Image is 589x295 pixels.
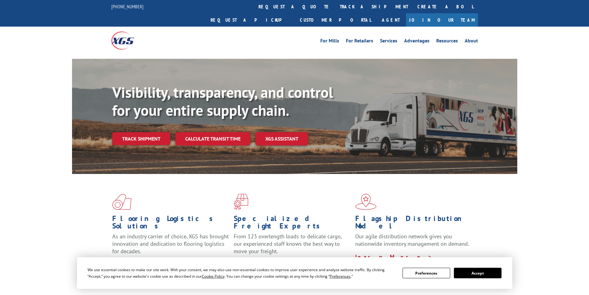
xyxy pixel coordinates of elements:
a: Advantages [404,38,429,45]
a: About [465,38,478,45]
h1: Flooring Logistics Solutions [112,215,229,233]
div: Cookie Consent Prompt [77,257,512,289]
a: Learn More > [355,253,432,260]
a: Request a pickup [206,13,295,27]
button: Preferences [403,268,450,278]
div: We use essential cookies to make our site work. With your consent, we may also use non-essential ... [87,267,395,280]
img: xgs-icon-focused-on-flooring-red [234,194,248,210]
a: Agent [376,13,406,27]
h1: Specialized Freight Experts [234,215,351,233]
a: [PHONE_NUMBER] [111,3,143,10]
button: Accept [454,268,502,278]
span: Cookie Policy [202,274,224,279]
a: Calculate transit time [175,132,250,145]
b: Visibility, transparency, and control for your entire supply chain. [112,83,333,120]
a: Services [380,38,397,45]
a: For Mills [320,38,339,45]
img: xgs-icon-flagship-distribution-model-red [355,194,377,210]
a: For Retailers [346,38,373,45]
a: Customer Portal [295,13,376,27]
a: Track shipment [112,132,170,145]
span: As an industry carrier of choice, XGS has brought innovation and dedication to flooring logistics... [112,233,229,255]
a: XGS ASSISTANT [255,132,308,145]
span: Our agile distribution network gives you nationwide inventory management on demand. [355,233,469,247]
h1: Flagship Distribution Model [355,215,472,233]
img: xgs-icon-total-supply-chain-intelligence-red [112,194,131,210]
a: Join Our Team [406,13,478,27]
span: Preferences [330,274,351,279]
p: From 123 overlength loads to delicate cargo, our experienced staff knows the best way to move you... [234,233,351,260]
a: Resources [436,38,458,45]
